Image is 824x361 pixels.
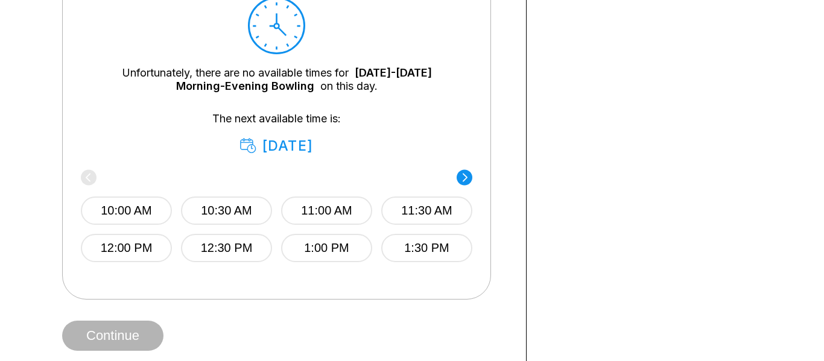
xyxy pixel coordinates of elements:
button: 12:00 PM [81,234,172,262]
a: [DATE]-[DATE] Morning-Evening Bowling [176,66,432,92]
button: 10:00 AM [81,196,172,225]
button: 12:30 PM [181,234,272,262]
button: 1:30 PM [381,234,472,262]
div: [DATE] [240,137,313,154]
button: 11:00 AM [281,196,372,225]
button: 1:00 PM [281,234,372,262]
div: Unfortunately, there are no available times for on this day. [99,66,454,93]
div: The next available time is: [99,112,454,154]
button: 10:30 AM [181,196,272,225]
button: 11:30 AM [381,196,472,225]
